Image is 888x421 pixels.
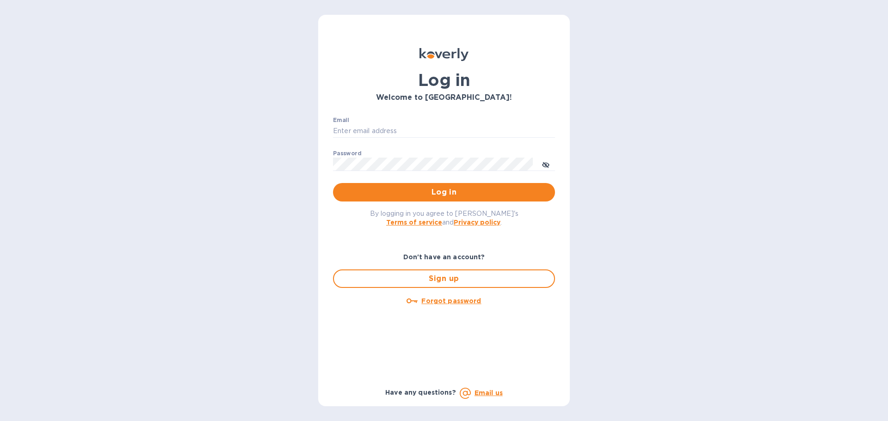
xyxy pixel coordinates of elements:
[333,117,349,123] label: Email
[370,210,518,226] span: By logging in you agree to [PERSON_NAME]'s and .
[454,219,500,226] a: Privacy policy
[333,93,555,102] h3: Welcome to [GEOGRAPHIC_DATA]!
[421,297,481,305] u: Forgot password
[385,389,456,396] b: Have any questions?
[333,269,555,288] button: Sign up
[333,183,555,201] button: Log in
[341,273,547,284] span: Sign up
[340,187,548,198] span: Log in
[403,253,485,261] b: Don't have an account?
[475,389,503,397] a: Email us
[386,219,442,226] a: Terms of service
[333,70,555,90] h1: Log in
[333,124,555,138] input: Enter email address
[333,151,361,156] label: Password
[419,48,469,61] img: Koverly
[536,155,555,173] button: toggle password visibility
